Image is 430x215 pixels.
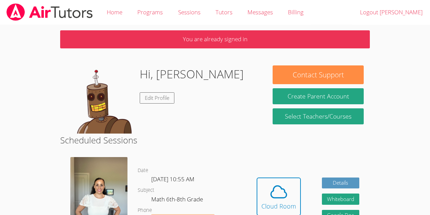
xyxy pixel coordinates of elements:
button: Whiteboard [322,194,359,205]
span: [DATE] 10:55 AM [151,175,194,183]
a: Details [322,178,359,189]
img: airtutors_banner-c4298cdbf04f3fff15de1276eac7730deb9818008684d7c2e4769d2f7ddbe033.png [6,3,93,21]
a: Edit Profile [140,92,174,104]
span: Messages [247,8,273,16]
img: default.png [66,65,134,134]
p: You are already signed in [60,30,370,48]
h2: Scheduled Sessions [60,134,370,147]
dt: Date [138,166,148,175]
dt: Subject [138,186,154,195]
h1: Hi, [PERSON_NAME] [140,65,244,83]
button: Create Parent Account [273,88,363,104]
dt: Phone [138,206,152,215]
button: Contact Support [273,65,363,84]
a: Select Teachers/Courses [273,108,363,124]
dd: Math 6th-8th Grade [151,195,204,206]
div: Cloud Room [261,201,296,211]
